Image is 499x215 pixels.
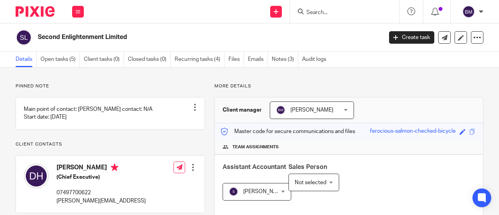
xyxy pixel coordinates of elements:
img: svg%3E [24,163,49,188]
img: svg%3E [462,5,475,18]
i: Primary [111,163,119,171]
p: More details [214,83,483,89]
p: Master code for secure communications and files [221,128,355,135]
p: Pinned note [16,83,205,89]
p: [PERSON_NAME][EMAIL_ADDRESS] [57,197,146,205]
a: Files [228,52,244,67]
img: svg%3E [16,29,32,46]
img: svg%3E [229,187,238,196]
a: Emails [248,52,268,67]
img: Pixie [16,6,55,17]
span: Sales Person [288,164,327,170]
div: ferocious-salmon-checked-bicycle [370,127,456,136]
p: Client contacts [16,141,205,147]
p: 07497700622 [57,189,146,197]
a: Open tasks (5) [41,52,80,67]
span: Not selected [295,180,326,185]
span: [PERSON_NAME] B [243,189,291,194]
a: Create task [389,31,434,44]
img: svg%3E [276,105,285,115]
span: Team assignments [232,144,279,150]
span: Assistant Accountant [223,164,286,170]
h4: [PERSON_NAME] [57,163,146,173]
h3: Client manager [223,106,262,114]
a: Recurring tasks (4) [175,52,225,67]
h2: Second Enlightenment Limited [38,33,310,41]
input: Search [306,9,376,16]
a: Client tasks (0) [84,52,124,67]
span: [PERSON_NAME] [290,107,333,113]
a: Details [16,52,37,67]
h5: (Chief Executive) [57,173,146,181]
a: Closed tasks (0) [128,52,171,67]
a: Audit logs [302,52,330,67]
a: Notes (3) [272,52,298,67]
